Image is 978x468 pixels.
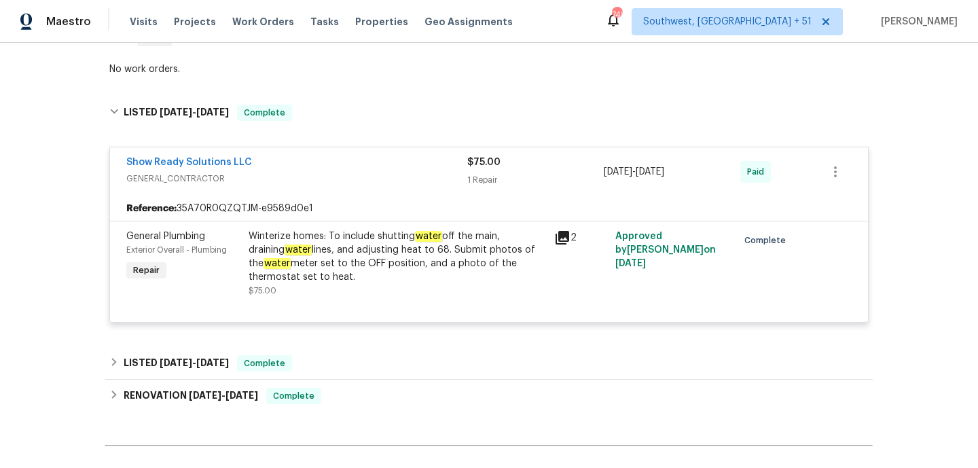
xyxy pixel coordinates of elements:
[128,264,165,277] span: Repair
[744,234,791,247] span: Complete
[105,91,873,134] div: LISTED [DATE]-[DATE]Complete
[604,167,632,177] span: [DATE]
[636,167,664,177] span: [DATE]
[875,15,958,29] span: [PERSON_NAME]
[424,15,513,29] span: Geo Assignments
[124,388,258,404] h6: RENOVATION
[126,158,252,167] a: Show Ready Solutions LLC
[160,107,192,117] span: [DATE]
[124,105,229,121] h6: LISTED
[189,391,221,400] span: [DATE]
[105,380,873,412] div: RENOVATION [DATE]-[DATE]Complete
[615,232,716,268] span: Approved by [PERSON_NAME] on
[110,196,868,221] div: 35A70R0QZQTJM-e9589d0e1
[604,165,664,179] span: -
[189,391,258,400] span: -
[46,15,91,29] span: Maestro
[249,287,276,295] span: $75.00
[612,8,621,22] div: 748
[615,259,646,268] span: [DATE]
[160,358,229,367] span: -
[467,158,501,167] span: $75.00
[249,230,546,284] div: Winterize homes: To include shutting off the main, draining lines, and adjusting heat to 68. Subm...
[124,355,229,372] h6: LISTED
[225,391,258,400] span: [DATE]
[554,230,607,246] div: 2
[747,165,769,179] span: Paid
[126,172,467,185] span: GENERAL_CONTRACTOR
[355,15,408,29] span: Properties
[415,231,442,242] em: water
[238,106,291,120] span: Complete
[160,107,229,117] span: -
[232,15,294,29] span: Work Orders
[130,15,158,29] span: Visits
[238,357,291,370] span: Complete
[196,107,229,117] span: [DATE]
[160,358,192,367] span: [DATE]
[174,15,216,29] span: Projects
[264,258,291,269] em: water
[285,245,312,255] em: water
[109,62,869,76] div: No work orders.
[643,15,812,29] span: Southwest, [GEOGRAPHIC_DATA] + 51
[126,246,227,254] span: Exterior Overall - Plumbing
[196,358,229,367] span: [DATE]
[126,202,177,215] b: Reference:
[310,17,339,26] span: Tasks
[268,389,320,403] span: Complete
[126,232,205,241] span: General Plumbing
[467,173,604,187] div: 1 Repair
[105,347,873,380] div: LISTED [DATE]-[DATE]Complete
